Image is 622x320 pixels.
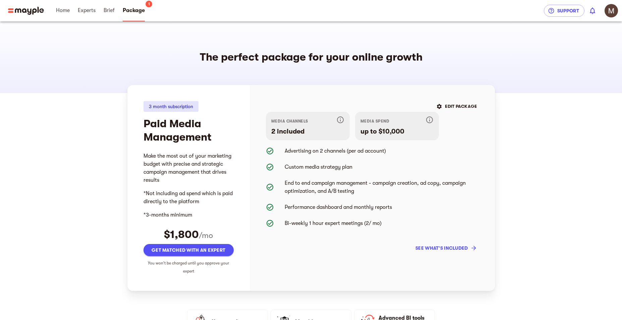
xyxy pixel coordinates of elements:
[56,6,70,14] span: Home
[144,244,234,256] button: Get matched with an expert
[271,119,308,124] span: media channels
[8,7,44,15] img: Main logo
[200,51,422,64] h4: The perfect package for your online growth
[144,101,199,112] div: 3 month subscription
[435,101,478,112] button: EDIT PACKAGE
[146,1,152,7] span: 1
[360,127,434,137] div: up to $10,000
[413,242,478,254] button: see what’s included
[266,163,285,171] div: Custom media strategy plan
[144,117,234,144] h4: Paid Media Management
[266,203,285,211] div: Performance dashboard and monthly reports
[285,203,479,211] p: Performance dashboard and monthly reports
[285,163,479,171] p: Custom media strategy plan
[360,119,389,124] span: media spend
[285,219,479,227] p: Bi-weekly 1 hour expert meetings (2/ mo)
[271,127,344,137] div: 2 included
[149,246,228,254] span: Get matched with an expert
[144,149,234,222] iframe: mayple-rich-text-viewer
[266,147,285,155] div: Advertising on 2 channels (per ad account)
[355,112,439,140] div: Budget that you can spend at media channels, your package price is always calculated based on act...
[266,183,285,191] div: End to end campaign management - campaign creation, ad copy, campaign optimization, and A/B testing
[360,127,434,136] h6: up to $10,000
[164,228,199,241] h4: $1,800
[78,6,96,14] span: Experts
[285,147,479,155] p: Advertising on 2 channels (per ad account)
[285,179,479,195] p: End to end campaign management - campaign creation, ad copy, campaign optimization, and A/B testing
[123,6,145,14] span: Package
[199,230,213,241] h5: /mo
[266,112,350,140] div: Your package includes 2 of any media channels that Mayple supports.
[437,102,477,110] span: EDIT PACKAGE
[148,261,229,273] span: You won't be charged until you approve your expert
[544,5,584,17] button: Support
[605,4,618,17] img: 5pEiC71FSNuQGGrf4Qso
[104,6,115,14] span: Brief
[549,7,579,15] span: Support
[271,127,344,136] h6: 2 included
[584,3,601,19] button: show 0 new notifications
[266,219,285,227] div: Bi-weekly 1 hour expert meetings (2/ mo)
[415,244,476,252] span: see what’s included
